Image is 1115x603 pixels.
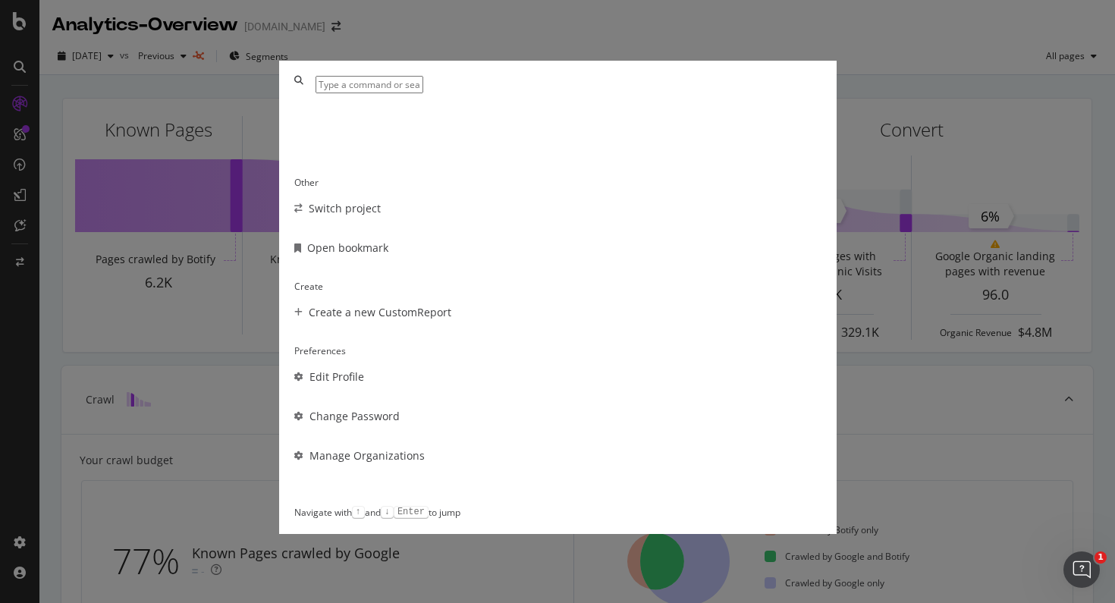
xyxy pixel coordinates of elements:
span: 1 [1095,551,1107,564]
div: Create [294,280,821,293]
div: Manage Organizations [309,448,425,463]
div: Open bookmark [307,240,388,256]
kbd: ↓ [381,506,394,518]
div: Change Password [309,409,400,424]
kbd: Enter [394,506,429,518]
iframe: Intercom live chat [1063,551,1100,588]
div: Switch project [309,201,381,216]
div: Other [294,176,821,189]
div: Preferences [294,344,821,357]
input: Type a command or search… [316,76,423,93]
div: Edit Profile [309,369,364,385]
div: Create a new CustomReport [309,305,451,320]
kbd: ↑ [352,506,365,518]
div: Navigate with and [294,506,394,519]
div: modal [279,61,837,534]
div: to jump [394,506,460,519]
